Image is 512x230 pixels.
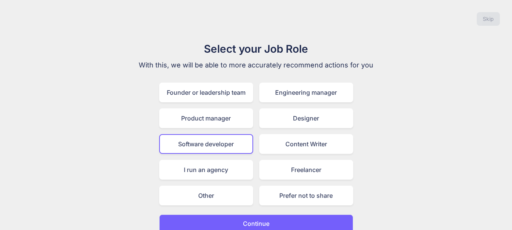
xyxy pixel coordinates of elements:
p: Continue [243,219,269,228]
div: Founder or leadership team [159,83,253,102]
div: Prefer not to share [259,186,353,205]
div: I run an agency [159,160,253,180]
div: Software developer [159,134,253,154]
div: Freelancer [259,160,353,180]
div: Other [159,186,253,205]
div: Product manager [159,108,253,128]
div: Designer [259,108,353,128]
div: Engineering manager [259,83,353,102]
h1: Select your Job Role [129,41,384,57]
div: Content Writer [259,134,353,154]
p: With this, we will be able to more accurately recommend actions for you [129,60,384,70]
button: Skip [477,12,500,26]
